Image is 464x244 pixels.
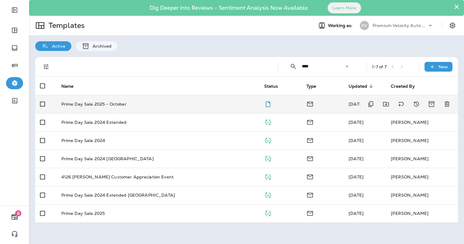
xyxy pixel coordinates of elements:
span: Type [306,83,324,89]
td: [PERSON_NAME] [386,204,458,222]
button: View Changelog [410,98,422,110]
span: Draft [264,101,272,106]
span: Email [306,137,314,143]
p: Prime Day Sale 2024 [GEOGRAPHIC_DATA] [61,156,154,161]
td: [PERSON_NAME] [386,168,458,186]
span: Published [264,119,272,124]
span: Natalie Reynolds [349,138,363,143]
button: Settings [447,20,458,31]
button: Add tags [395,98,407,110]
span: Natalie Reynolds [349,156,363,161]
button: 8 [6,211,23,223]
button: Filters [40,61,52,73]
p: Prime Day Sale 2025 - October [61,102,127,107]
span: Email [306,155,314,161]
span: Published [264,137,272,143]
span: Status [264,84,278,89]
span: Monica Snell [349,174,363,180]
span: Natalie Reynolds [349,192,363,198]
p: Archived [90,44,111,49]
button: Learn More [328,2,361,13]
span: Monica Snell [349,211,363,216]
span: Name [61,83,82,89]
span: Email [306,210,314,215]
p: New [438,64,448,69]
td: [PERSON_NAME] [386,186,458,204]
div: 1 - 7 of 7 [372,64,387,69]
span: Monica Snell [349,101,363,107]
span: Natalie Reynolds [349,120,363,125]
span: Email [306,192,314,197]
p: Prime Day Sale 2024 [61,138,105,143]
button: Duplicate [365,98,377,110]
p: Dig Deeper into Reviews - Sentiment Analysis Now Available [132,7,326,9]
span: Name [61,84,74,89]
span: Updated [349,83,375,89]
p: Active [49,44,65,49]
p: Prime Day Sale 2024 Extended [GEOGRAPHIC_DATA] [61,193,175,198]
span: Published [264,155,272,161]
span: Updated [349,84,367,89]
p: Templates [46,21,85,30]
td: [PERSON_NAME] [386,150,458,168]
span: Email [306,119,314,124]
button: Move to folder [380,98,392,110]
div: PV [360,21,369,30]
button: Collapse Search [287,60,299,73]
p: Premium Velocity Auto dba Jiffy Lube [373,23,427,28]
span: Status [264,83,286,89]
p: 4126 [PERSON_NAME] Customer Appreciation Event [61,175,174,179]
span: Created By [391,83,422,89]
span: Type [306,84,316,89]
p: Prime Day Sale 2024 Extended [61,120,127,125]
span: Published [264,174,272,179]
button: Delete [441,98,453,110]
span: Working as: [328,23,354,28]
span: Published [264,210,272,215]
span: Published [264,192,272,197]
span: Created By [391,84,415,89]
span: Email [306,101,314,106]
span: Email [306,174,314,179]
td: [PERSON_NAME] [386,113,458,131]
button: Close [454,2,459,12]
button: Archive [425,98,438,110]
p: Prime Day Sale 2025 [61,211,105,216]
span: 8 [15,210,22,216]
td: [PERSON_NAME] [386,131,458,150]
button: Expand Sidebar [6,4,23,16]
